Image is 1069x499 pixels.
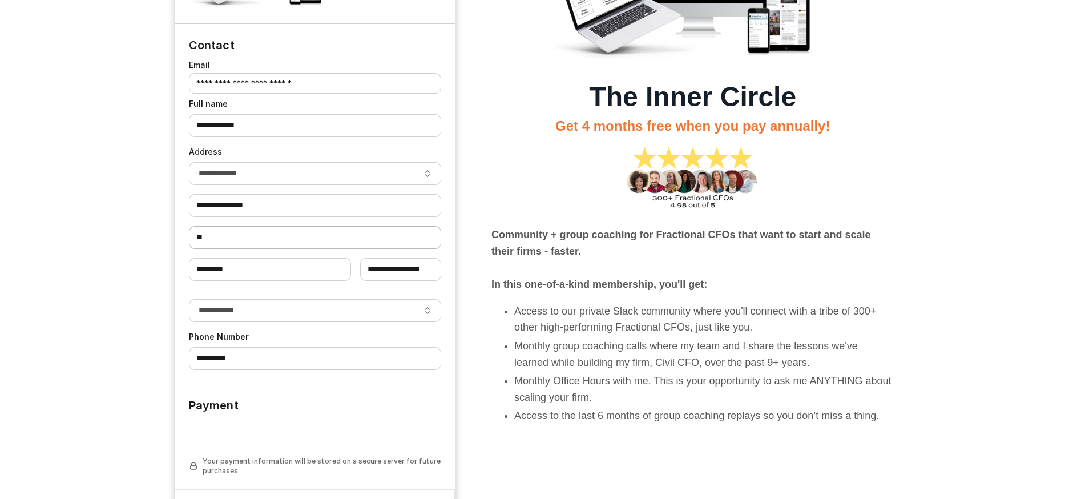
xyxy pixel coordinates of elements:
[514,373,894,406] li: Monthly Office Hours with me. This is your opportunity to ask me ANYTHING about scaling your firm.
[491,81,894,114] h1: The Inner Circle
[189,456,442,476] pds-box: Your payment information will be stored on a secure server for future purchases.
[187,417,444,449] iframe: Secure payment input frame
[514,338,894,371] li: Monthly group coaching calls where my team and I share the lessons we've learned while building m...
[189,331,442,343] label: Phone Number
[189,98,442,110] label: Full name
[491,279,707,290] strong: In this one-of-a-kind membership, you'll get:
[189,24,235,53] legend: Contact
[555,118,830,134] span: Get 4 months free when you pay annually!
[189,146,442,158] label: Address
[514,408,894,424] li: Access to the last 6 months of group coaching replays so you don’t miss a thing.
[491,229,871,257] b: Community + group coaching for Fractional CFOs that want to start and scale their firms - faster.
[623,139,763,218] img: 87d2c62-f66f-6753-08f5-caa413f672e_66fe2831-b063-435f-94cd-8b5a59888c9c.png
[514,303,894,336] li: Access to our private Slack community where you'll connect with a tribe of 300+ other high-perfor...
[189,384,239,413] legend: Payment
